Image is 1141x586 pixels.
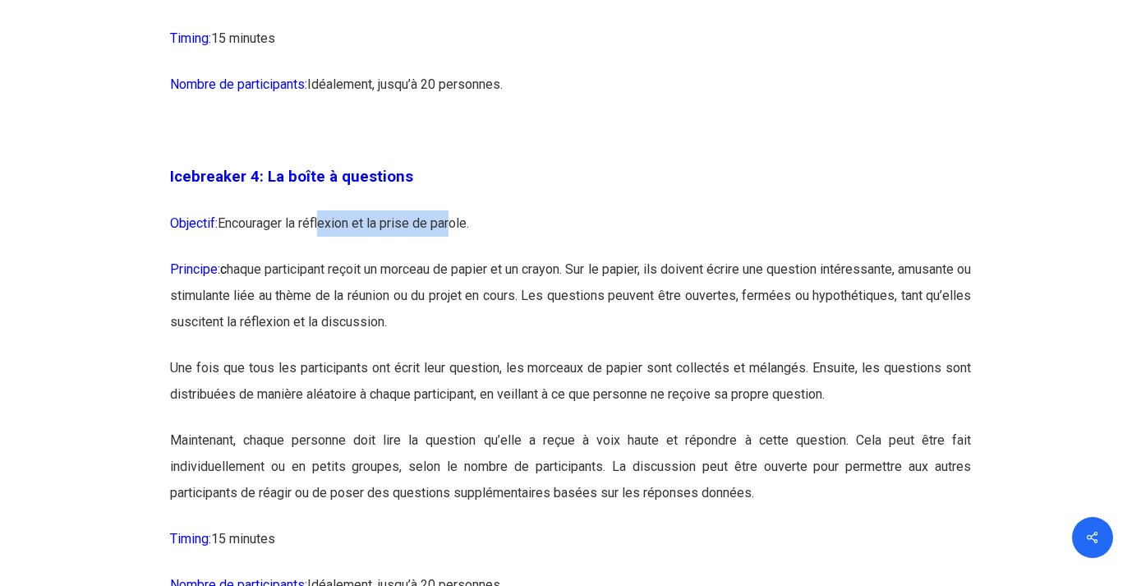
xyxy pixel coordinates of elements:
span: Timing: [170,531,211,547]
p: 15 minutes [170,25,971,72]
p: Maintenant, chaque personne doit lire la question qu’elle a reçue à voix haute et répondre à cett... [170,427,971,526]
span: Timing: [170,30,211,46]
p: Une fois que tous les participants ont écrit leur question, les morceaux de papier sont collectés... [170,355,971,427]
span: Objectif: [170,215,218,231]
span: c [220,261,227,277]
p: 15 minutes [170,526,971,572]
p: Encourager la réflexion et la prise de parole. [170,210,971,256]
span: Icebreaker 4: La boîte à questions [170,168,413,186]
p: Idéalement, jusqu’à 20 personnes. [170,72,971,118]
span: Principe: [170,261,227,277]
p: haque participant reçoit un morceau de papier et un crayon. Sur le papier, ils doivent écrire une... [170,256,971,355]
span: Nombre de participants: [170,76,307,92]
